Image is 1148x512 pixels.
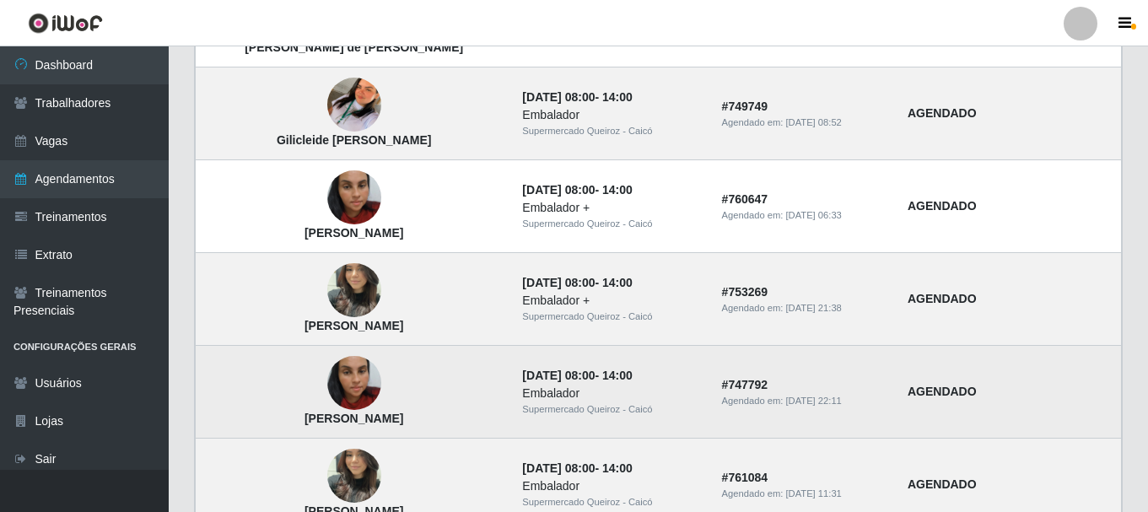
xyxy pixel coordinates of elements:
[327,335,381,431] img: Jeisiane Meires Silva Souza
[522,217,701,231] div: Supermercado Queiroz - Caicó
[522,461,595,475] time: [DATE] 08:00
[305,226,403,240] strong: [PERSON_NAME]
[786,488,842,499] time: [DATE] 11:31
[786,210,842,220] time: [DATE] 06:33
[786,303,842,313] time: [DATE] 21:38
[908,199,977,213] strong: AGENDADO
[245,40,463,54] strong: [PERSON_NAME] de [PERSON_NAME]
[522,276,632,289] strong: -
[522,461,632,475] strong: -
[522,183,632,197] strong: -
[522,124,701,138] div: Supermercado Queiroz - Caicó
[722,285,768,299] strong: # 753269
[522,310,701,324] div: Supermercado Queiroz - Caicó
[522,292,701,310] div: Embalador +
[908,477,977,491] strong: AGENDADO
[722,487,887,501] div: Agendado em:
[722,116,887,130] div: Agendado em:
[305,412,403,425] strong: [PERSON_NAME]
[522,90,632,104] strong: -
[522,106,701,124] div: Embalador
[522,402,701,417] div: Supermercado Queiroz - Caicó
[722,394,887,408] div: Agendado em:
[908,385,977,398] strong: AGENDADO
[277,133,432,147] strong: Gilicleide [PERSON_NAME]
[786,396,842,406] time: [DATE] 22:11
[722,100,768,113] strong: # 749749
[522,477,701,495] div: Embalador
[522,199,701,217] div: Embalador +
[908,292,977,305] strong: AGENDADO
[722,471,768,484] strong: # 761084
[602,369,633,382] time: 14:00
[522,183,595,197] time: [DATE] 08:00
[522,495,701,509] div: Supermercado Queiroz - Caicó
[786,117,842,127] time: [DATE] 08:52
[722,378,768,391] strong: # 747792
[522,369,632,382] strong: -
[327,57,381,154] img: Gilicleide Chirle de Lucena
[28,13,103,34] img: CoreUI Logo
[522,276,595,289] time: [DATE] 08:00
[722,192,768,206] strong: # 760647
[602,183,633,197] time: 14:00
[602,461,633,475] time: 14:00
[722,208,887,223] div: Agendado em:
[305,319,403,332] strong: [PERSON_NAME]
[522,385,701,402] div: Embalador
[522,369,595,382] time: [DATE] 08:00
[327,149,381,245] img: Jeisiane Meires Silva Souza
[327,243,381,339] img: Cristine Batista da Silva
[722,301,887,315] div: Agendado em:
[522,90,595,104] time: [DATE] 08:00
[602,90,633,104] time: 14:00
[908,106,977,120] strong: AGENDADO
[602,276,633,289] time: 14:00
